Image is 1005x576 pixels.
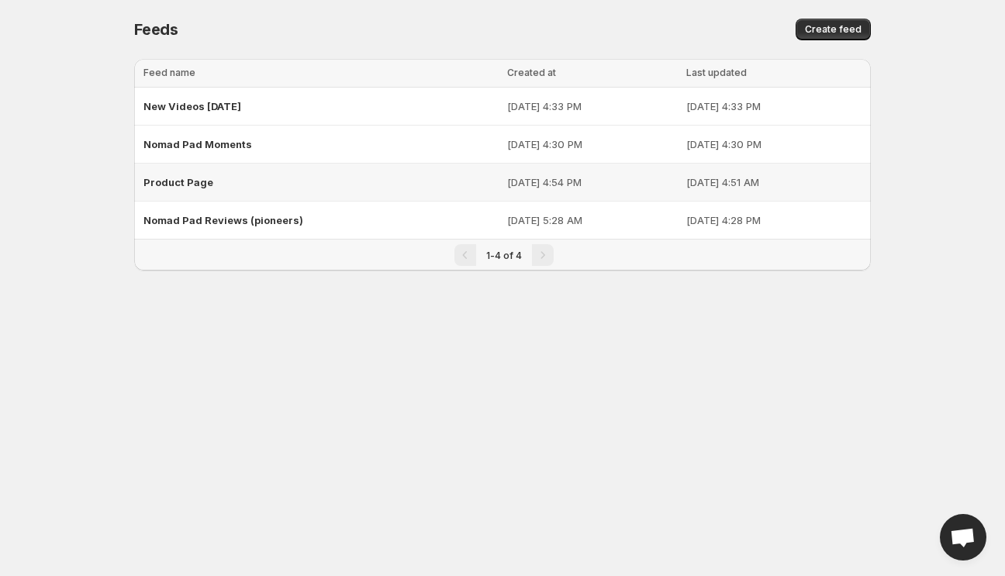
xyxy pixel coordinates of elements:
[686,212,862,228] p: [DATE] 4:28 PM
[143,176,213,188] span: Product Page
[486,250,522,261] span: 1-4 of 4
[143,138,252,150] span: Nomad Pad Moments
[507,136,677,152] p: [DATE] 4:30 PM
[686,174,862,190] p: [DATE] 4:51 AM
[507,98,677,114] p: [DATE] 4:33 PM
[143,100,241,112] span: New Videos [DATE]
[143,214,303,226] span: Nomad Pad Reviews (pioneers)
[940,514,986,560] a: Open chat
[796,19,871,40] button: Create feed
[143,67,195,78] span: Feed name
[805,23,862,36] span: Create feed
[686,136,862,152] p: [DATE] 4:30 PM
[507,174,677,190] p: [DATE] 4:54 PM
[686,67,747,78] span: Last updated
[134,20,178,39] span: Feeds
[507,212,677,228] p: [DATE] 5:28 AM
[134,239,871,271] nav: Pagination
[507,67,556,78] span: Created at
[686,98,862,114] p: [DATE] 4:33 PM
